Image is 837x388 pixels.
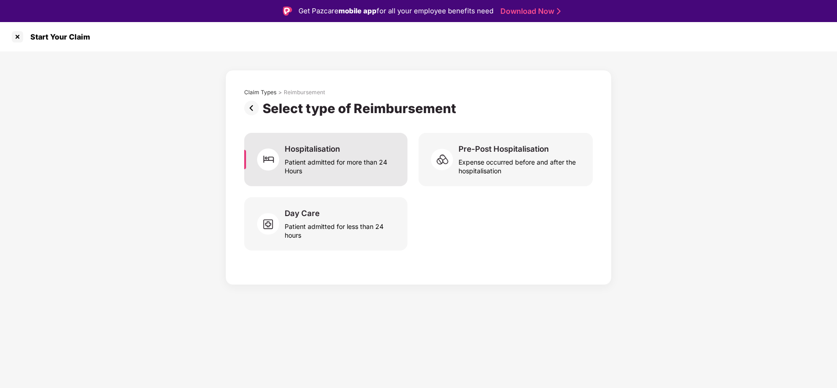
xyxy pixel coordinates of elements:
div: Patient admitted for less than 24 hours [285,218,396,240]
img: svg+xml;base64,PHN2ZyB4bWxucz0iaHR0cDovL3d3dy53My5vcmcvMjAwMC9zdmciIHdpZHRoPSI2MCIgaGVpZ2h0PSI2MC... [257,146,285,173]
div: Start Your Claim [25,32,90,41]
strong: mobile app [338,6,377,15]
div: Claim Types [244,89,276,96]
img: Stroke [557,6,561,16]
div: Get Pazcare for all your employee benefits need [298,6,493,17]
img: svg+xml;base64,PHN2ZyB4bWxucz0iaHR0cDovL3d3dy53My5vcmcvMjAwMC9zdmciIHdpZHRoPSI2MCIgaGVpZ2h0PSI1OC... [431,146,459,173]
div: Expense occurred before and after the hospitalisation [459,154,582,175]
img: Logo [283,6,292,16]
img: svg+xml;base64,PHN2ZyBpZD0iUHJldi0zMngzMiIgeG1sbnM9Imh0dHA6Ly93d3cudzMub3JnLzIwMDAvc3ZnIiB3aWR0aD... [244,101,263,115]
div: > [278,89,282,96]
div: Day Care [285,208,320,218]
div: Hospitalisation [285,144,340,154]
div: Pre-Post Hospitalisation [459,144,549,154]
a: Download Now [500,6,558,16]
div: Patient admitted for more than 24 Hours [285,154,396,175]
div: Reimbursement [284,89,325,96]
img: svg+xml;base64,PHN2ZyB4bWxucz0iaHR0cDovL3d3dy53My5vcmcvMjAwMC9zdmciIHdpZHRoPSI2MCIgaGVpZ2h0PSI1OC... [257,210,285,238]
div: Select type of Reimbursement [263,101,460,116]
